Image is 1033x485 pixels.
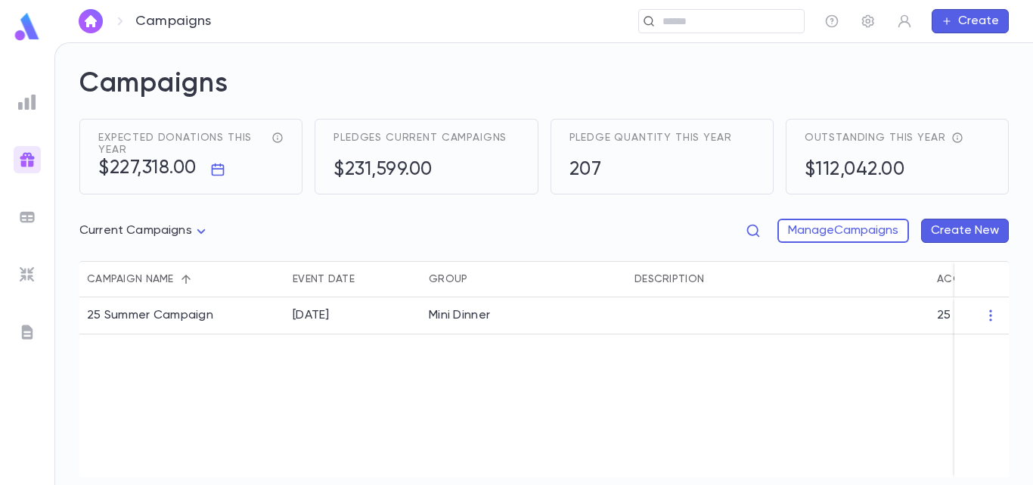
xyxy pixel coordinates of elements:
[12,12,42,42] img: logo
[627,261,929,297] div: Description
[135,13,212,30] p: Campaigns
[18,151,36,169] img: campaigns_gradient.17ab1fa96dd0f67c2e976ce0b3818124.svg
[333,159,433,182] h5: $231,599.00
[18,208,36,226] img: batches_grey.339ca447c9d9533ef1741baa751efc33.svg
[945,132,963,144] div: total receivables - total income
[634,261,704,297] div: Description
[82,15,100,27] img: home_white.a664292cf8c1dea59945f0da9f25487c.svg
[704,267,728,291] button: Sort
[18,93,36,111] img: reports_grey.c525e4749d1bce6a11f5fe2a8de1b229.svg
[265,132,284,144] div: reflects total pledges + recurring donations expected throughout the year
[98,157,197,180] h5: $227,318.00
[569,132,732,144] span: Pledge quantity this year
[79,225,192,237] span: Current Campaigns
[79,67,1009,119] h2: Campaigns
[569,159,602,182] h5: 207
[79,261,285,297] div: Campaign name
[429,261,467,297] div: Group
[87,308,213,323] div: 25 Summer Campaign
[805,159,905,182] h5: $112,042.00
[87,261,174,297] div: Campaign name
[293,308,330,323] div: 4/11/2025
[285,261,421,297] div: Event Date
[293,261,355,297] div: Event Date
[18,323,36,341] img: letters_grey.7941b92b52307dd3b8a917253454ce1c.svg
[421,261,627,297] div: Group
[79,216,210,246] div: Current Campaigns
[932,9,1009,33] button: Create
[355,267,379,291] button: Sort
[467,267,492,291] button: Sort
[777,219,909,243] button: ManageCampaigns
[18,266,36,284] img: imports_grey.530a8a0e642e233f2baf0ef88e8c9fcb.svg
[429,308,490,323] div: Mini Dinner
[98,132,265,156] span: Expected donations this year
[174,267,198,291] button: Sort
[333,132,507,144] span: Pledges current campaigns
[921,219,1009,243] button: Create New
[805,132,946,144] span: Outstanding this year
